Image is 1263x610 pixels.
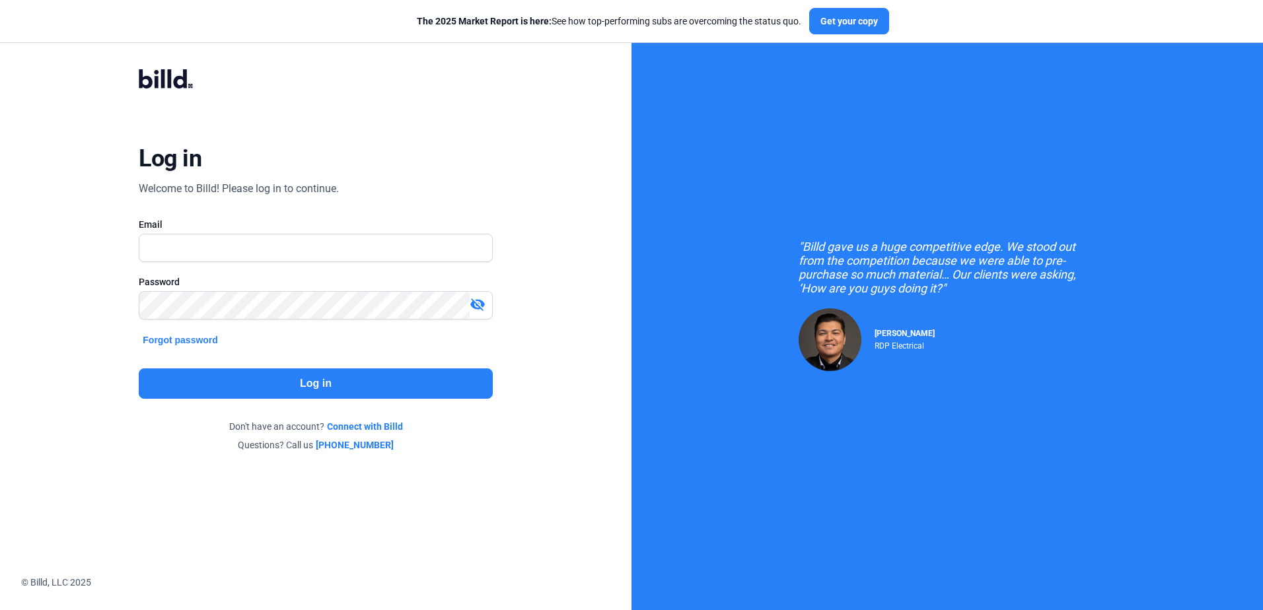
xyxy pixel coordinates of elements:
div: Don't have an account? [139,420,492,433]
img: Raul Pacheco [799,308,861,371]
a: [PHONE_NUMBER] [316,438,394,452]
span: [PERSON_NAME] [875,329,935,338]
div: Email [139,218,492,231]
mat-icon: visibility_off [470,296,486,312]
div: See how top-performing subs are overcoming the status quo. [417,15,801,28]
div: Password [139,275,492,288]
button: Log in [139,368,492,399]
span: The 2025 Market Report is here: [417,16,552,26]
div: Welcome to Billd! Please log in to continue. [139,181,339,197]
div: Log in [139,144,201,173]
div: "Billd gave us a huge competitive edge. We stood out from the competition because we were able to... [799,240,1096,295]
div: Questions? Call us [139,438,492,452]
div: RDP Electrical [875,338,935,351]
button: Forgot password [139,333,222,347]
button: Get your copy [809,8,889,34]
a: Connect with Billd [327,420,403,433]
